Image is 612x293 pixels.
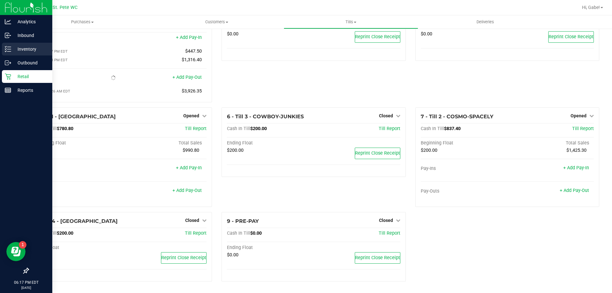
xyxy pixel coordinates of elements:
button: Reprint Close Receipt [355,148,400,159]
span: 9 - PRE-PAY [227,218,259,224]
span: $0.00 [421,31,432,37]
p: Retail [11,73,49,80]
div: Total Sales [120,140,207,146]
p: Inventory [11,45,49,53]
a: Till Report [379,231,400,236]
span: $3,926.35 [182,88,202,94]
a: + Add Pay-In [176,165,202,171]
span: Opened [571,113,586,118]
div: Pay-Outs [33,188,120,194]
inline-svg: Analytics [5,18,11,25]
span: $200.00 [421,148,437,153]
span: $447.50 [185,48,202,54]
a: + Add Pay-Out [172,75,202,80]
inline-svg: Reports [5,87,11,93]
span: Reprint Close Receipt [161,255,206,260]
div: Pay-Ins [33,166,120,172]
span: $1,316.40 [182,57,202,62]
inline-svg: Outbound [5,60,11,66]
div: Beginning Float [421,140,507,146]
span: $0.00 [227,31,238,37]
a: Deliveries [418,15,552,29]
span: 5 - Till 1 - [GEOGRAPHIC_DATA] [33,114,116,120]
a: + Add Pay-In [176,35,202,40]
span: St. Pete WC [53,5,77,10]
div: Ending Float [33,245,120,251]
inline-svg: Retail [5,73,11,80]
p: 06:17 PM EDT [3,280,49,285]
inline-svg: Inventory [5,46,11,52]
span: Closed [185,218,199,223]
a: Customers [149,15,284,29]
button: Reprint Close Receipt [355,31,400,43]
p: Inbound [11,32,49,39]
a: Till Report [185,126,207,131]
div: Pay-Ins [421,166,507,172]
iframe: Resource center [6,242,25,261]
div: Pay-Outs [421,188,507,194]
p: Reports [11,86,49,94]
span: Closed [379,113,393,118]
span: $0.00 [250,231,262,236]
a: + Add Pay-Out [172,188,202,193]
span: Deliveries [468,19,503,25]
span: Reprint Close Receipt [355,255,400,260]
span: Hi, Gabe! [582,5,600,10]
a: Tills [284,15,418,29]
button: Reprint Close Receipt [161,252,207,264]
span: Closed [379,218,393,223]
div: Pay-Ins [33,35,120,41]
span: $200.00 [57,231,73,236]
p: [DATE] [3,285,49,290]
a: + Add Pay-Out [560,188,589,193]
span: $780.80 [57,126,73,131]
span: $990.80 [183,148,199,153]
div: Beginning Float [33,140,120,146]
p: Outbound [11,59,49,67]
p: Analytics [11,18,49,26]
div: Ending Float [227,140,314,146]
span: 8 - Till 4 - [GEOGRAPHIC_DATA] [33,218,118,224]
span: Cash In Till [421,126,444,131]
span: Tills [284,19,418,25]
button: Reprint Close Receipt [355,252,400,264]
span: Opened [183,113,199,118]
span: Cash In Till [227,231,250,236]
span: 7 - Till 2 - COSMO-SPACELY [421,114,493,120]
span: $837.40 [444,126,461,131]
a: + Add Pay-In [563,165,589,171]
button: Reprint Close Receipt [548,31,594,43]
span: Purchases [15,19,149,25]
inline-svg: Inbound [5,32,11,39]
span: $200.00 [227,148,244,153]
div: Pay-Outs [33,75,120,81]
a: Till Report [572,126,594,131]
iframe: Resource center unread badge [19,241,26,249]
span: Cash In Till [227,126,250,131]
span: $200.00 [250,126,267,131]
span: $1,425.30 [566,148,586,153]
a: Till Report [379,126,400,131]
span: Reprint Close Receipt [549,34,594,40]
a: Till Report [185,231,207,236]
span: $0.00 [227,252,238,258]
span: Reprint Close Receipt [355,150,400,156]
span: 6 - Till 3 - COWBOY-JUNKIES [227,114,304,120]
span: Reprint Close Receipt [355,34,400,40]
div: Total Sales [507,140,594,146]
div: Ending Float [227,245,314,251]
span: Customers [150,19,283,25]
a: Purchases [15,15,149,29]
